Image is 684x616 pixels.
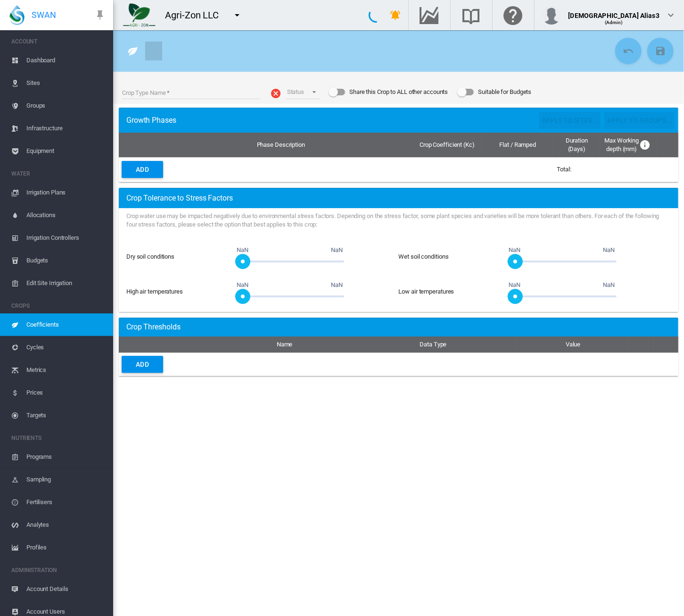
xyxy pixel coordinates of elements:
md-select: Status [286,85,320,99]
div: [DEMOGRAPHIC_DATA] Alias3 [569,7,660,17]
span: Crop Tolerance to Stress Factors [126,193,233,203]
img: SWAN-Landscape-Logo-Colour-drop.png [9,5,25,25]
span: Irrigation Controllers [26,227,106,249]
span: Name [277,341,293,348]
span: (Admin) [605,20,623,25]
button: Click to go to list of Crops [124,42,142,60]
md-icon: Click here for help [502,9,525,21]
div: Agri-Zon LLC [165,8,227,22]
span: Infrastructure [26,117,106,140]
button: Add [122,161,163,178]
span: Sampling [26,468,106,491]
span: NaN [235,245,250,255]
span: Max Working depth [604,136,639,153]
md-icon: icon-bell-ring [390,9,402,21]
span: Allocations [26,204,106,227]
span: Wet soil conditions [399,253,449,260]
span: NaN [508,280,522,290]
md-switch: Suitable for Budgets [457,85,531,99]
span: Value [566,341,581,348]
span: Programs [26,446,106,468]
span: NaN [330,245,344,255]
span: Fertilisers [26,491,106,514]
span: CROPS [11,298,106,313]
div: Crop water use may be impacted negatively due to environmental stress factors. Depending on the s... [126,212,671,236]
span: Data Type [420,341,446,348]
span: NaN [602,245,617,255]
span: Equipment [26,140,106,162]
span: Cycles [26,336,106,359]
span: ACCOUNT [11,34,106,49]
button: icon-bell-ring [387,6,405,25]
span: NaN [235,280,250,290]
span: Budgets [26,249,106,272]
span: Phase Description [257,141,305,148]
span: Duration (Days) [566,137,588,152]
span: SWAN [32,9,56,21]
md-icon: Search the knowledge base [460,9,483,21]
span: Flat / Ramped [500,141,536,148]
div: Suitable for Budgets [478,85,531,99]
button: Save Changes [647,38,674,64]
span: Crop Coefficients [126,111,176,129]
span: High air temperatures [126,288,183,295]
md-icon: icon-content-save [655,45,666,57]
td: Total: [553,157,678,182]
span: WATER [11,166,106,181]
md-switch: Share this Crop to ALL other accounts [329,85,448,99]
img: 7FicoSLW9yRjj7F2+0uvjPufP+ga39vogPu+G1+wvBtcm3fNv859aGr42DJ5pXiEAAAAAAAAAAAAAAAAAAAAAAAAAAAAAAAAA... [123,3,156,27]
md-icon: icon-leaf [127,45,139,57]
span: Analytes [26,514,106,536]
button: Apply to groups... [604,112,675,129]
button: Cancel Changes [615,38,642,64]
md-icon: icon-menu-down [231,9,243,21]
button: Add [122,356,163,373]
span: NaN [602,280,617,290]
span: Metrics [26,359,106,381]
span: Coefficients [26,313,106,336]
button: icon-menu-down [228,6,247,25]
md-icon: Go to the Data Hub [418,9,441,21]
span: Groups [26,94,106,117]
span: Targets [26,404,106,427]
span: ADMINISTRATION [11,563,106,578]
md-icon: icon-chevron-down [665,9,676,21]
span: Profiles [26,536,106,559]
md-icon: Optional maximum working depths for crop by date, representing bottom of effective root zone (see... [639,139,651,151]
span: NaN [508,245,522,255]
span: NUTRIENTS [11,430,106,446]
span: Crop Coefficient (Kc) [420,141,475,148]
span: Account Details [26,578,106,600]
span: Crop Coefficients [126,318,181,336]
button: Apply to sites... [539,112,601,129]
span: Sites [26,72,106,94]
label: Dry soil conditions [126,253,174,260]
img: profile.jpg [542,6,561,25]
span: Irrigation Plans [26,181,106,204]
md-icon: icon-undo [623,45,634,57]
span: Low air temperatures [399,288,454,295]
div: Share this Crop to ALL other accounts [349,85,448,99]
span: NaN [330,280,344,290]
span: Dashboard [26,49,106,72]
span: Prices [26,381,106,404]
span: Edit Site Irrigation [26,272,106,295]
md-icon: icon-pin [94,9,106,21]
